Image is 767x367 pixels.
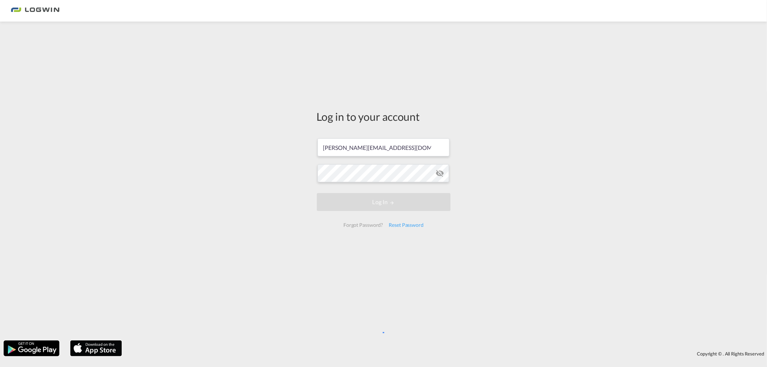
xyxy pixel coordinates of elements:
[435,169,444,178] md-icon: icon-eye-off
[318,138,449,156] input: Enter email/phone number
[11,3,59,19] img: 2761ae10d95411efa20a1f5e0282d2d7.png
[386,219,426,231] div: Reset Password
[317,109,451,124] div: Log in to your account
[69,340,123,357] img: apple.png
[125,348,767,360] div: Copyright © . All Rights Reserved
[3,340,60,357] img: google.png
[317,193,451,211] button: LOGIN
[341,219,386,231] div: Forgot Password?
